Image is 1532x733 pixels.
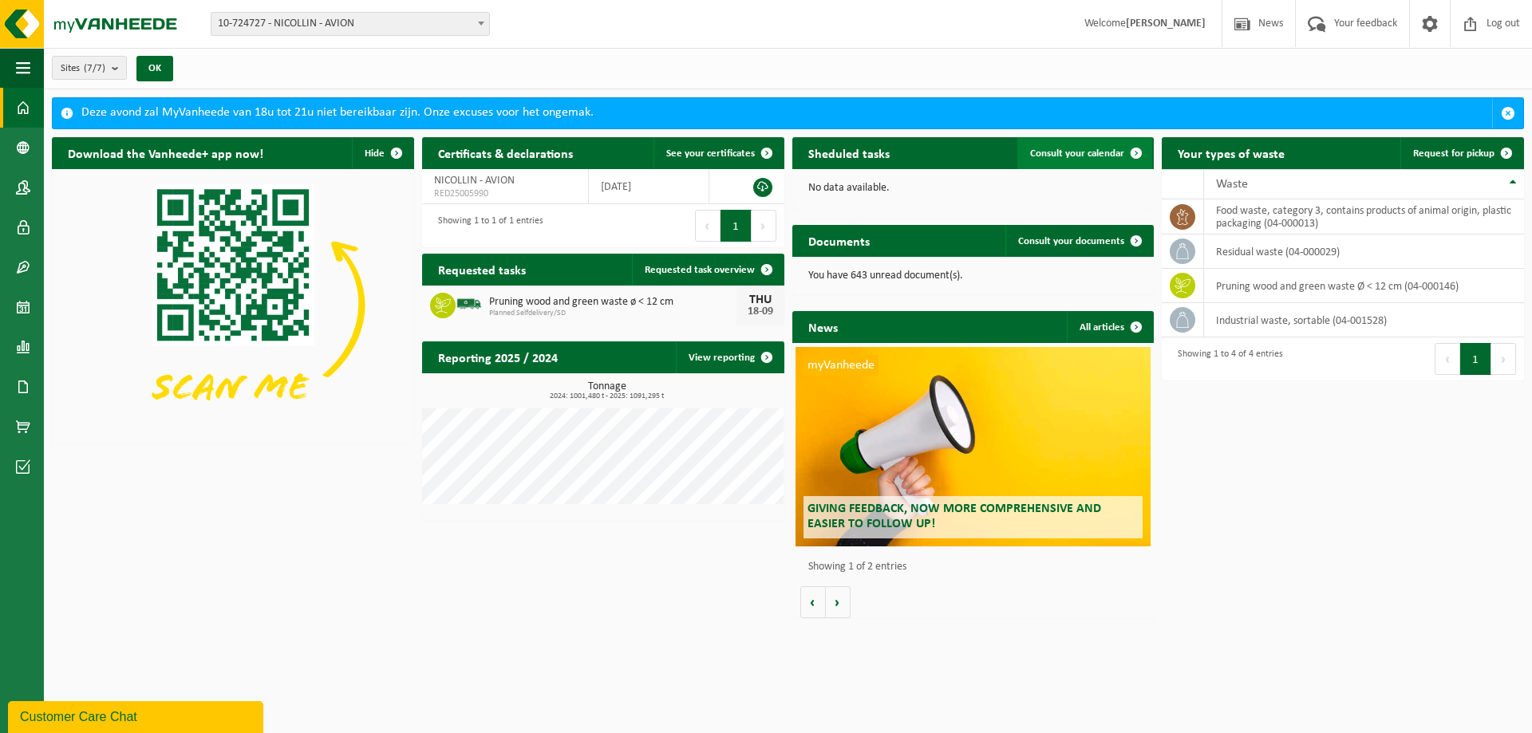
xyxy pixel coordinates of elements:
span: Requested task overview [645,265,755,275]
span: Sites [61,57,105,81]
span: Request for pickup [1413,148,1494,159]
div: 18-09 [744,306,776,317]
td: food waste, category 3, contains products of animal origin, plastic packaging (04-000013) [1204,199,1524,234]
div: THU [744,294,776,306]
div: Deze avond zal MyVanheede van 18u tot 21u niet bereikbaar zijn. Onze excuses voor het ongemak. [81,98,1492,128]
button: Previous [1435,343,1460,375]
h2: Requested tasks [422,254,542,285]
h2: Your types of waste [1162,137,1301,168]
div: Showing 1 to 1 of 1 entries [430,208,543,243]
span: Pruning wood and green waste ø < 12 cm [489,296,736,309]
td: pruning wood and green waste Ø < 12 cm (04-000146) [1204,269,1524,303]
button: Next [752,210,776,242]
img: BL-SO-LV [456,290,483,317]
p: You have 643 unread document(s). [808,270,1139,282]
td: industrial waste, sortable (04-001528) [1204,303,1524,337]
span: NICOLLIN - AVION [434,175,515,187]
span: RED25005990 [434,187,576,200]
button: Hide [352,137,413,169]
button: 1 [721,210,752,242]
button: Vorige [800,586,826,618]
button: OK [136,56,173,81]
h2: Reporting 2025 / 2024 [422,341,574,372]
a: Requested task overview [632,254,783,286]
button: 1 [1460,343,1491,375]
h2: Certificats & declarations [422,137,589,168]
span: myVanheede [804,355,879,376]
a: Request for pickup [1400,137,1522,169]
div: Showing 1 to 4 of 4 entries [1170,341,1283,376]
p: Showing 1 of 2 entries [808,562,1147,573]
td: residual waste (04-000029) [1204,234,1524,269]
iframe: chat widget [8,698,267,733]
p: No data available. [808,183,1139,194]
span: Planned Selfdelivery/SD [489,309,736,318]
button: Volgende [826,586,851,618]
a: Consult your calendar [1017,137,1152,169]
span: Consult your calendar [1030,148,1124,159]
h3: Tonnage [430,381,784,400]
a: View reporting [676,341,783,373]
a: All articles [1067,311,1152,343]
a: See your certificates [653,137,783,169]
h2: Sheduled tasks [792,137,906,168]
span: 10-724727 - NICOLLIN - AVION [211,12,490,36]
h2: Documents [792,225,886,256]
span: Hide [365,148,385,159]
span: 10-724727 - NICOLLIN - AVION [211,13,489,35]
button: Sites(7/7) [52,56,127,80]
td: [DATE] [589,169,710,204]
a: Consult your documents [1005,225,1152,257]
h2: News [792,311,854,342]
span: Consult your documents [1018,236,1124,246]
a: myVanheede Giving feedback, now more comprehensive and easier to follow up! [796,347,1151,546]
count: (7/7) [84,63,105,73]
img: Download de VHEPlus App [52,169,414,440]
span: See your certificates [666,148,755,159]
span: 2024: 1001,480 t - 2025: 1091,295 t [430,392,784,400]
span: Waste [1216,178,1248,191]
strong: [PERSON_NAME] [1126,18,1206,30]
button: Previous [695,210,721,242]
h2: Download the Vanheede+ app now! [52,137,279,168]
span: Giving feedback, now more comprehensive and easier to follow up! [807,502,1101,530]
button: Next [1491,343,1516,375]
